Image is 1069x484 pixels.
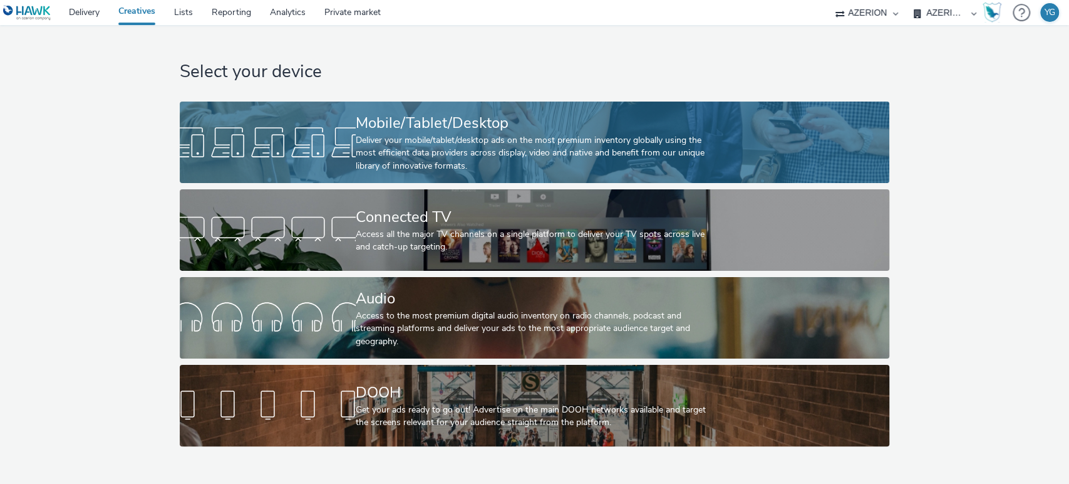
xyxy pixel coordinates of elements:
[180,189,889,271] a: Connected TVAccess all the major TV channels on a single platform to deliver your TV spots across...
[356,134,708,172] div: Deliver your mobile/tablet/desktop ads on the most premium inventory globally using the most effi...
[983,3,1001,23] img: Hawk Academy
[180,102,889,183] a: Mobile/Tablet/DesktopDeliver your mobile/tablet/desktop ads on the most premium inventory globall...
[3,5,51,21] img: undefined Logo
[356,112,708,134] div: Mobile/Tablet/Desktop
[356,288,708,310] div: Audio
[1045,3,1055,22] div: YG
[356,206,708,228] div: Connected TV
[983,3,1006,23] a: Hawk Academy
[180,60,889,84] h1: Select your device
[356,310,708,348] div: Access to the most premium digital audio inventory on radio channels, podcast and streaming platf...
[356,228,708,254] div: Access all the major TV channels on a single platform to deliver your TV spots across live and ca...
[180,365,889,446] a: DOOHGet your ads ready to go out! Advertise on the main DOOH networks available and target the sc...
[356,404,708,429] div: Get your ads ready to go out! Advertise on the main DOOH networks available and target the screen...
[356,382,708,404] div: DOOH
[180,277,889,359] a: AudioAccess to the most premium digital audio inventory on radio channels, podcast and streaming ...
